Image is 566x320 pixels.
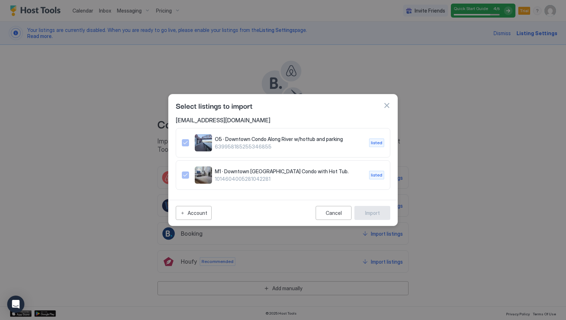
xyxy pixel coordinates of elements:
span: listed [371,140,382,146]
div: listing image [195,134,212,151]
div: 639958185255346855 [182,134,384,151]
span: 1014604005281042281 [215,176,363,182]
span: 639958185255346855 [215,143,363,150]
div: Import [365,209,380,217]
button: Import [354,206,390,220]
span: Select listings to import [176,100,253,111]
span: [EMAIL_ADDRESS][DOMAIN_NAME] [176,117,390,124]
span: M1 · Downtown [GEOGRAPHIC_DATA] Condo with Hot Tub. [215,168,363,175]
div: listing image [195,166,212,184]
div: 1014604005281042281 [182,166,384,184]
button: Cancel [316,206,352,220]
button: Account [176,206,212,220]
div: Open Intercom Messenger [7,296,24,313]
span: listed [371,172,382,178]
div: Account [188,209,207,217]
span: O5 · Downtown Condo Along River w/hottub and parking [215,136,363,142]
div: Cancel [326,210,342,216]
